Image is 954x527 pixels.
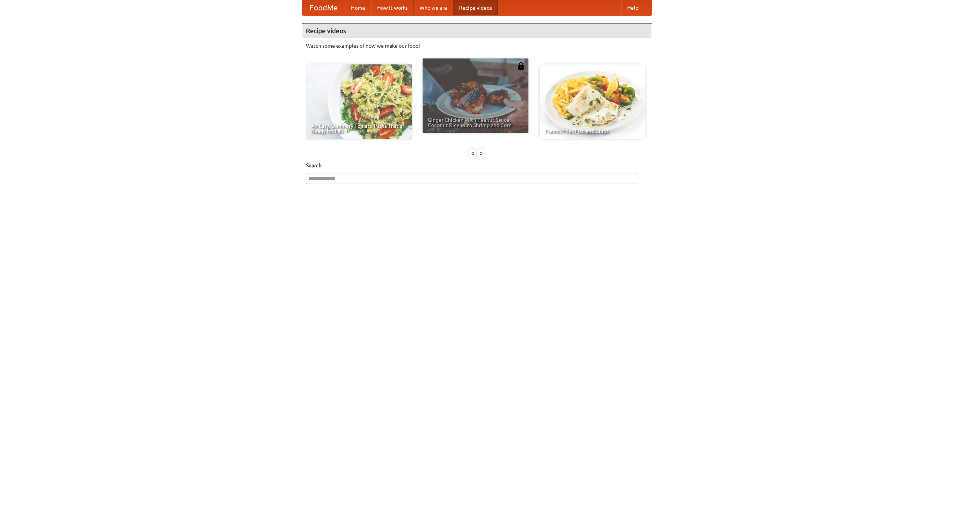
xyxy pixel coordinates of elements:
[478,149,485,158] div: »
[306,64,412,139] a: An Easy, Summery Tomato Pasta That's Ready for Fall
[345,0,371,15] a: Home
[371,0,414,15] a: How it works
[306,42,648,50] p: Watch some examples of how we make our food!
[453,0,498,15] a: Recipe videos
[517,62,525,70] img: 483408.png
[545,128,640,134] span: French Fries Fish and Chips
[302,0,345,15] a: FoodMe
[540,64,645,139] a: French Fries Fish and Chips
[414,0,453,15] a: Who we are
[311,123,407,134] span: An Easy, Summery Tomato Pasta That's Ready for Fall
[306,162,648,169] h5: Search
[469,149,476,158] div: «
[302,23,652,38] h4: Recipe videos
[621,0,644,15] a: Help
